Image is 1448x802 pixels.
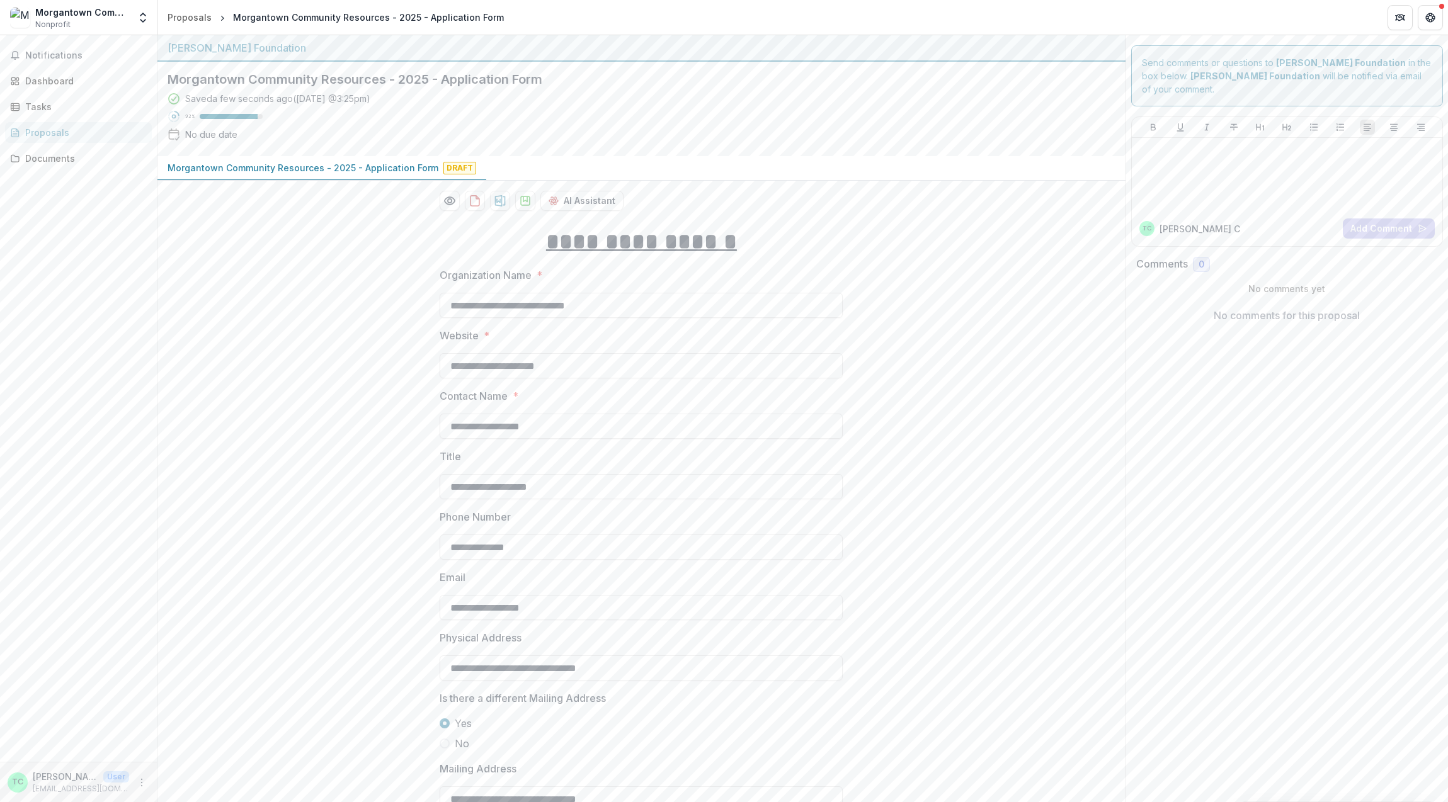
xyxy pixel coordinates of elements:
[440,761,516,776] p: Mailing Address
[168,11,212,24] div: Proposals
[168,161,438,174] p: Morgantown Community Resources - 2025 - Application Form
[455,736,469,751] span: No
[12,778,23,786] div: Terri Cutright
[5,122,152,143] a: Proposals
[440,691,606,706] p: Is there a different Mailing Address
[1173,120,1188,135] button: Underline
[1333,120,1348,135] button: Ordered List
[540,191,624,211] button: AI Assistant
[5,148,152,169] a: Documents
[5,71,152,91] a: Dashboard
[1306,120,1321,135] button: Bullet List
[1214,308,1360,323] p: No comments for this proposal
[233,11,504,24] div: Morgantown Community Resources - 2025 - Application Form
[103,771,129,782] p: User
[162,8,217,26] a: Proposals
[168,72,1095,87] h2: Morgantown Community Resources - 2025 - Application Form
[1190,71,1320,81] strong: [PERSON_NAME] Foundation
[1199,259,1204,270] span: 0
[1136,258,1188,270] h2: Comments
[465,191,485,211] button: download-proposal
[440,388,508,404] p: Contact Name
[1131,45,1443,106] div: Send comments or questions to in the box below. will be notified via email of your comment.
[1199,120,1214,135] button: Italicize
[1413,120,1428,135] button: Align Right
[440,191,460,211] button: Preview c421d156-f07d-4295-830b-d78c4d14060d-0.pdf
[134,5,152,30] button: Open entity switcher
[440,449,461,464] p: Title
[1343,218,1435,239] button: Add Comment
[10,8,30,28] img: Morgantown Community Resources Inc.
[1160,222,1240,235] p: [PERSON_NAME] C
[185,112,195,121] p: 92 %
[1418,5,1443,30] button: Get Help
[1226,120,1241,135] button: Strike
[25,126,142,139] div: Proposals
[33,783,129,794] p: [EMAIL_ADDRESS][DOMAIN_NAME]
[440,328,479,343] p: Website
[25,74,142,88] div: Dashboard
[443,162,476,174] span: Draft
[5,96,152,117] a: Tasks
[440,268,532,283] p: Organization Name
[185,92,370,105] div: Saved a few seconds ago ( [DATE] @ 3:25pm )
[134,775,149,790] button: More
[1136,282,1438,295] p: No comments yet
[25,100,142,113] div: Tasks
[185,128,237,141] div: No due date
[440,630,522,645] p: Physical Address
[490,191,510,211] button: download-proposal
[1386,120,1401,135] button: Align Center
[35,6,129,19] div: Morgantown Community Resources Inc.
[25,152,142,165] div: Documents
[5,45,152,65] button: Notifications
[1276,57,1406,68] strong: [PERSON_NAME] Foundation
[35,19,71,30] span: Nonprofit
[515,191,535,211] button: download-proposal
[1388,5,1413,30] button: Partners
[1146,120,1161,135] button: Bold
[440,509,511,524] p: Phone Number
[25,50,147,61] span: Notifications
[162,8,509,26] nav: breadcrumb
[1253,120,1268,135] button: Heading 1
[440,570,465,585] p: Email
[33,770,98,783] p: [PERSON_NAME]
[455,716,472,731] span: Yes
[168,40,1115,55] div: [PERSON_NAME] Foundation
[1143,225,1151,232] div: Terri Cutright
[1360,120,1375,135] button: Align Left
[1279,120,1294,135] button: Heading 2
